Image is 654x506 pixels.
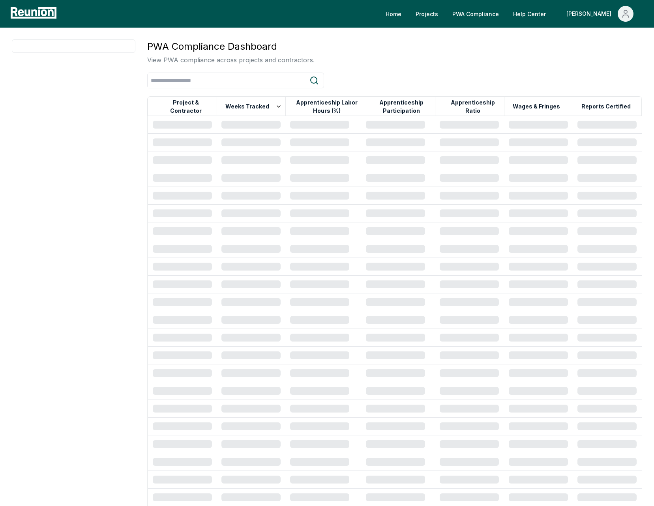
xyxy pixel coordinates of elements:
button: Weeks Tracked [224,99,283,114]
a: Projects [409,6,444,22]
a: Help Center [507,6,552,22]
button: [PERSON_NAME] [560,6,640,22]
div: [PERSON_NAME] [566,6,615,22]
h3: PWA Compliance Dashboard [147,39,315,54]
a: PWA Compliance [446,6,505,22]
nav: Main [379,6,646,22]
button: Apprenticeship Ratio [442,99,504,114]
button: Apprenticeship Participation [368,99,435,114]
p: View PWA compliance across projects and contractors. [147,55,315,65]
button: Wages & Fringes [511,99,562,114]
button: Apprenticeship Labor Hours (%) [292,99,361,114]
button: Project & Contractor [155,99,216,114]
button: Reports Certified [580,99,632,114]
a: Home [379,6,408,22]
